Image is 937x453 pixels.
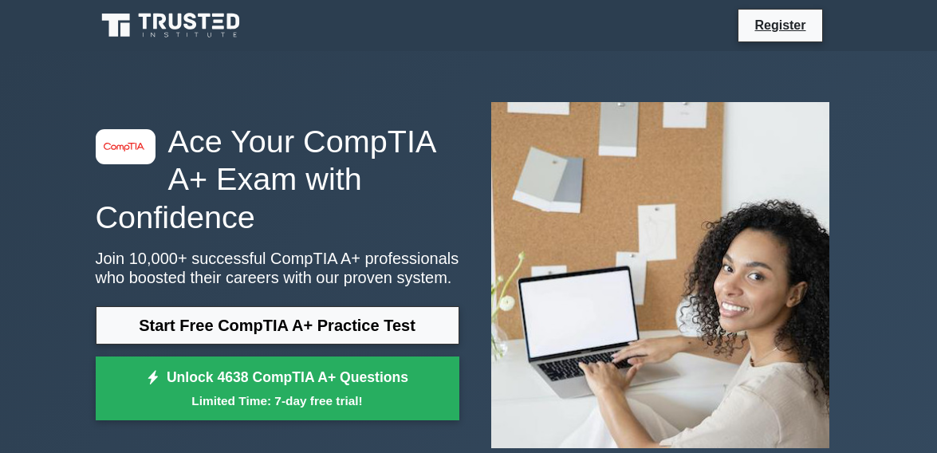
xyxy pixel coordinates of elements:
a: Unlock 4638 CompTIA A+ QuestionsLimited Time: 7-day free trial! [96,356,459,420]
a: Register [745,15,815,35]
small: Limited Time: 7-day free trial! [116,392,439,410]
p: Join 10,000+ successful CompTIA A+ professionals who boosted their careers with our proven system. [96,249,459,287]
a: Start Free CompTIA A+ Practice Test [96,306,459,345]
h1: Ace Your CompTIA A+ Exam with Confidence [96,123,459,237]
